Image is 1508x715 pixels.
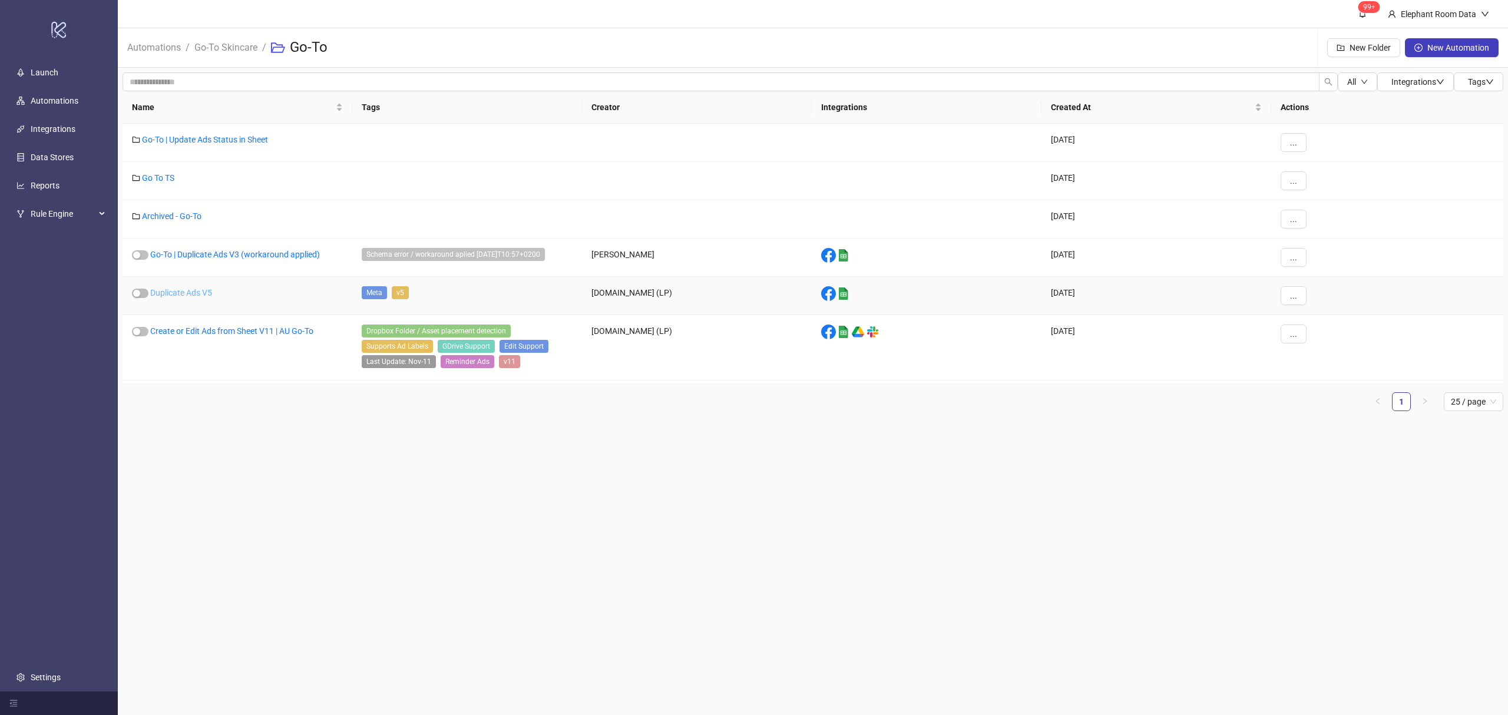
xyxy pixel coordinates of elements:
[1324,78,1332,86] span: search
[1427,43,1489,52] span: New Automation
[150,250,320,259] a: Go-To | Duplicate Ads V3 (workaround applied)
[1393,393,1410,411] a: 1
[392,286,409,299] span: v5
[1051,101,1252,114] span: Created At
[31,124,75,134] a: Integrations
[1271,91,1503,124] th: Actions
[1388,10,1396,18] span: user
[1290,291,1297,300] span: ...
[31,96,78,105] a: Automations
[16,210,25,218] span: fork
[132,101,333,114] span: Name
[812,91,1041,124] th: Integrations
[582,277,812,315] div: [DOMAIN_NAME] (LP)
[192,40,260,53] a: Go-To Skincare
[1338,72,1377,91] button: Alldown
[1281,133,1307,152] button: ...
[500,340,548,353] span: Edit Support
[499,355,520,368] span: v11
[271,41,285,55] span: folder-open
[1358,9,1367,18] span: bell
[290,38,328,57] h3: Go-To
[142,211,201,221] a: Archived - Go-To
[362,248,545,261] span: Schema error / workaround aplied 2024-08-27T10:57+0200
[123,91,352,124] th: Name
[362,340,433,353] span: Supports Ad Labels
[1436,78,1444,86] span: down
[1374,398,1381,405] span: left
[31,153,74,162] a: Data Stores
[1041,277,1271,315] div: [DATE]
[31,673,61,682] a: Settings
[1281,171,1307,190] button: ...
[1416,392,1434,411] li: Next Page
[1361,78,1368,85] span: down
[582,91,812,124] th: Creator
[1454,72,1503,91] button: Tagsdown
[1281,210,1307,229] button: ...
[1444,392,1503,411] div: Page Size
[132,174,140,182] span: folder
[1391,77,1444,87] span: Integrations
[1041,91,1271,124] th: Created At
[142,173,174,183] a: Go To TS
[1414,44,1423,52] span: plus-circle
[362,286,387,299] span: Meta
[150,288,212,297] a: Duplicate Ads V5
[441,355,494,368] span: Reminder Ads
[582,239,812,277] div: [PERSON_NAME]
[582,315,812,380] div: [DOMAIN_NAME] (LP)
[1327,38,1400,57] button: New Folder
[142,135,268,144] a: Go-To | Update Ads Status in Sheet
[1041,239,1271,277] div: [DATE]
[438,340,495,353] span: GDrive Support
[1368,392,1387,411] li: Previous Page
[362,355,436,368] span: Last Update: Nov-11
[1041,315,1271,380] div: [DATE]
[352,91,582,124] th: Tags
[1392,392,1411,411] li: 1
[31,202,95,226] span: Rule Engine
[1486,78,1494,86] span: down
[1347,77,1356,87] span: All
[1290,329,1297,339] span: ...
[362,325,511,337] span: Dropbox Folder / Asset placement detection
[1396,8,1481,21] div: Elephant Room Data
[132,212,140,220] span: folder
[132,135,140,144] span: folder
[1290,176,1297,186] span: ...
[1377,72,1454,91] button: Integrationsdown
[1041,200,1271,239] div: [DATE]
[1041,124,1271,162] div: [DATE]
[1041,162,1271,200] div: [DATE]
[1281,286,1307,305] button: ...
[1358,1,1380,13] sup: 1663
[1290,214,1297,224] span: ...
[1337,44,1345,52] span: folder-add
[1281,248,1307,267] button: ...
[125,40,183,53] a: Automations
[31,68,58,77] a: Launch
[31,181,59,190] a: Reports
[1468,77,1494,87] span: Tags
[1350,43,1391,52] span: New Folder
[150,326,313,336] a: Create or Edit Ads from Sheet V11 | AU Go-To
[1368,392,1387,411] button: left
[9,699,18,707] span: menu-fold
[1451,393,1496,411] span: 25 / page
[186,29,190,67] li: /
[262,29,266,67] li: /
[1405,38,1499,57] button: New Automation
[1290,253,1297,262] span: ...
[1481,10,1489,18] span: down
[1281,325,1307,343] button: ...
[1290,138,1297,147] span: ...
[1421,398,1428,405] span: right
[1416,392,1434,411] button: right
